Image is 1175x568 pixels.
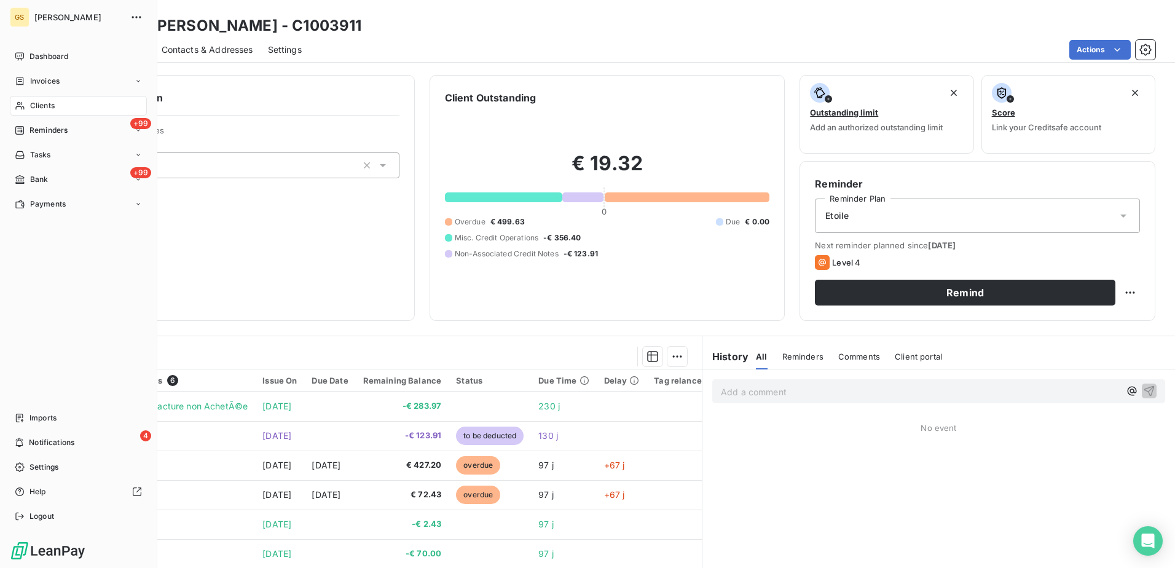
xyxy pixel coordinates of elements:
[445,151,770,188] h2: € 19.32
[981,75,1155,154] button: ScoreLink your Creditsafe account
[262,519,291,529] span: [DATE]
[602,207,607,216] span: 0
[825,210,849,222] span: Etoile
[29,462,58,473] span: Settings
[130,167,151,178] span: +99
[1069,40,1131,60] button: Actions
[10,96,147,116] a: Clients
[10,145,147,165] a: Tasks
[895,352,942,361] span: Client portal
[29,125,68,136] span: Reminders
[85,375,248,386] div: Accounting Entries
[10,120,147,140] a: +99Reminders
[85,401,248,411] span: Encaissement S/Facture non AchetÃ©e
[921,423,956,433] span: No event
[363,400,442,412] span: -€ 283.97
[838,352,880,361] span: Comments
[29,437,74,448] span: Notifications
[538,430,558,441] span: 130 j
[726,216,740,227] span: Due
[140,430,151,441] span: 4
[538,401,560,411] span: 230 j
[363,459,442,471] span: € 427.20
[538,376,589,385] div: Due Time
[34,12,123,22] span: [PERSON_NAME]
[363,518,442,531] span: -€ 2.43
[312,460,340,470] span: [DATE]
[564,248,598,259] span: -€ 123.91
[810,108,878,117] span: Outstanding limit
[99,125,399,143] span: Client Properties
[604,489,625,500] span: +67 j
[456,427,524,445] span: to be deducted
[490,216,525,227] span: € 499.63
[654,376,714,385] div: Tag relance
[30,174,49,185] span: Bank
[992,122,1101,132] span: Link your Creditsafe account
[167,375,178,386] span: 6
[262,401,291,411] span: [DATE]
[10,7,29,27] div: GS
[538,489,554,500] span: 97 j
[29,51,68,62] span: Dashboard
[604,460,625,470] span: +67 j
[810,122,943,132] span: Add an authorized outstanding limit
[702,349,749,364] h6: History
[538,460,554,470] span: 97 j
[745,216,769,227] span: € 0.00
[30,76,60,87] span: Invoices
[815,280,1115,306] button: Remind
[10,47,147,66] a: Dashboard
[108,15,361,37] h3: CAFE [PERSON_NAME] - C1003911
[10,408,147,428] a: Imports
[992,108,1015,117] span: Score
[268,44,302,56] span: Settings
[363,430,442,442] span: -€ 123.91
[10,71,147,91] a: Invoices
[815,176,1140,191] h6: Reminder
[455,232,538,243] span: Misc. Credit Operations
[262,376,297,385] div: Issue On
[262,430,291,441] span: [DATE]
[363,376,442,385] div: Remaining Balance
[455,248,559,259] span: Non-Associated Credit Notes
[10,541,86,561] img: Logo LeanPay
[538,519,554,529] span: 97 j
[1133,526,1163,556] div: Open Intercom Messenger
[10,457,147,477] a: Settings
[29,511,54,522] span: Logout
[800,75,973,154] button: Outstanding limitAdd an authorized outstanding limit
[29,486,46,497] span: Help
[456,376,524,385] div: Status
[445,90,536,105] h6: Client Outstanding
[363,489,442,501] span: € 72.43
[30,100,55,111] span: Clients
[74,90,399,105] h6: Client information
[363,548,442,560] span: -€ 70.00
[30,149,51,160] span: Tasks
[10,170,147,189] a: +99Bank
[312,376,348,385] div: Due Date
[543,232,581,243] span: -€ 356.40
[30,199,66,210] span: Payments
[756,352,767,361] span: All
[815,240,1140,250] span: Next reminder planned since
[10,194,147,214] a: Payments
[262,460,291,470] span: [DATE]
[604,376,640,385] div: Delay
[262,548,291,559] span: [DATE]
[538,548,554,559] span: 97 j
[312,489,340,500] span: [DATE]
[130,118,151,129] span: +99
[29,412,57,424] span: Imports
[928,240,956,250] span: [DATE]
[455,216,485,227] span: Overdue
[456,456,500,475] span: overdue
[262,489,291,500] span: [DATE]
[832,258,860,267] span: Level 4
[456,486,500,504] span: overdue
[10,482,147,502] a: Help
[782,352,823,361] span: Reminders
[162,44,253,56] span: Contacts & Addresses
